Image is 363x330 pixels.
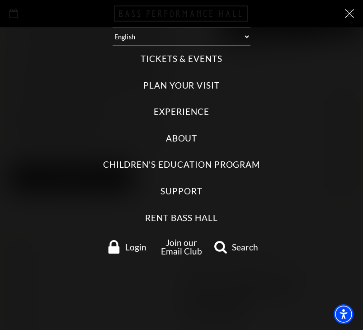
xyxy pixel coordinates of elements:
span: Search [232,243,258,251]
label: Tickets & Events [141,53,222,65]
label: Plan Your Visit [143,80,220,92]
select: Select: [113,28,250,46]
a: Join our Email Club [161,237,202,256]
div: Accessibility Menu [334,304,354,324]
label: About [166,132,198,145]
a: Login [100,240,154,254]
label: Children's Education Program [103,159,260,171]
label: Support [160,185,203,198]
span: Login [125,243,146,251]
a: search [209,240,263,254]
label: Experience [154,106,209,118]
label: Rent Bass Hall [145,212,218,224]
